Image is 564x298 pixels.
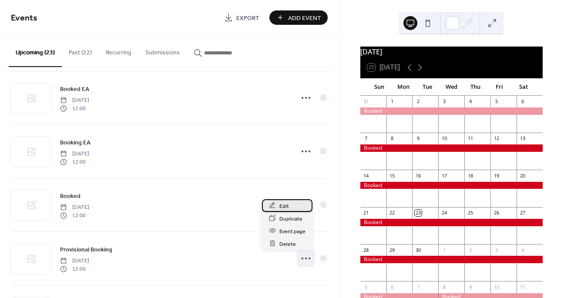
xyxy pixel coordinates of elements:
div: Sun [367,78,391,96]
div: 6 [519,98,526,105]
div: Booked [360,182,543,189]
div: Booked [360,256,543,263]
span: [DATE] [60,97,89,104]
div: 3 [493,247,500,253]
div: 26 [493,210,500,216]
div: 13 [519,135,526,142]
div: 1 [441,247,447,253]
div: 14 [363,172,369,179]
span: 12:00 [60,265,89,273]
span: Edit [279,201,289,211]
div: Fri [487,78,511,96]
div: 30 [415,247,421,253]
div: 18 [467,172,473,179]
div: Booked [360,107,543,115]
div: 11 [467,135,473,142]
span: Booked [60,192,81,201]
div: 4 [467,98,473,105]
a: Provisional Booking [60,244,112,254]
span: Events [11,10,37,27]
div: 10 [493,284,500,290]
div: Sat [512,78,536,96]
div: 7 [415,284,421,290]
div: 19 [493,172,500,179]
div: Thu [463,78,487,96]
button: Add Event [269,10,328,25]
span: 12:00 [60,104,89,112]
div: 21 [363,210,369,216]
span: [DATE] [60,257,89,265]
div: 7 [363,135,369,142]
button: Submissions [138,35,187,66]
div: 12 [493,135,500,142]
a: Booked EA [60,84,89,94]
div: 2 [467,247,473,253]
button: Past (22) [62,35,99,66]
div: 15 [389,172,396,179]
div: Mon [391,78,415,96]
button: Recurring [99,35,138,66]
div: 4 [519,247,526,253]
div: 11 [519,284,526,290]
div: 24 [441,210,447,216]
div: 16 [415,172,421,179]
a: Booking EA [60,137,91,147]
div: 8 [441,284,447,290]
div: 1 [389,98,396,105]
span: Duplicate [279,214,302,223]
div: 28 [363,247,369,253]
div: 2 [415,98,421,105]
a: Booked [60,191,81,201]
div: 23 [415,210,421,216]
div: 9 [415,135,421,142]
div: 9 [467,284,473,290]
span: [DATE] [60,204,89,211]
a: Export [218,10,266,25]
span: Add Event [288,13,321,23]
button: Upcoming (23) [9,35,62,67]
div: Booked [360,219,543,226]
div: 17 [441,172,447,179]
span: Event page [279,227,305,236]
div: 22 [389,210,396,216]
div: 6 [389,284,396,290]
div: 5 [363,284,369,290]
span: [DATE] [60,150,89,158]
span: 12:00 [60,211,89,219]
div: 3 [441,98,447,105]
div: Booked [360,144,543,152]
span: Booked EA [60,85,89,94]
div: 29 [389,247,396,253]
div: 31 [363,98,369,105]
div: Wed [440,78,463,96]
div: [DATE] [360,47,543,57]
span: Delete [279,239,296,248]
div: 20 [519,172,526,179]
span: 12:00 [60,158,89,166]
div: Tue [415,78,439,96]
span: Export [236,13,259,23]
div: 5 [493,98,500,105]
div: 10 [441,135,447,142]
div: 8 [389,135,396,142]
div: 27 [519,210,526,216]
div: 25 [467,210,473,216]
